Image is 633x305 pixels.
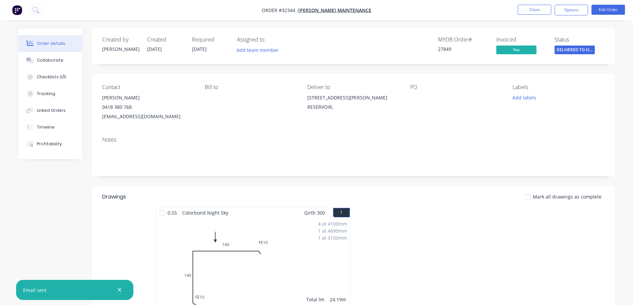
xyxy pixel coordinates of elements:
[318,234,347,241] div: 1 at 3100mm
[37,57,63,63] div: Collaborate
[37,141,62,147] div: Profitability
[18,136,82,152] button: Profitability
[307,102,399,112] div: RESERVOIR,
[513,84,605,90] div: Labels
[262,7,298,13] span: Order #32344 -
[102,36,139,43] div: Created by
[555,46,595,54] span: DELIVERED TO SI...
[438,36,488,43] div: MYOB Order #
[237,46,282,55] button: Add team member
[12,5,22,15] img: Factory
[180,208,231,218] span: Colorbond Night Sky
[237,36,304,43] div: Assigned to
[298,7,371,13] a: [PERSON_NAME] MAINTENANCE
[147,36,184,43] div: Created
[410,84,502,90] div: PO
[496,46,536,54] span: Yes
[102,102,194,112] div: 0418 380 768
[147,46,162,52] span: [DATE]
[37,91,55,97] div: Tracking
[533,193,602,200] span: Mark all drawings as complete
[205,84,297,90] div: Bill to
[102,112,194,121] div: [EMAIL_ADDRESS][DOMAIN_NAME]
[307,84,399,90] div: Deliver to
[555,5,588,15] button: Options
[37,41,65,47] div: Order details
[192,36,229,43] div: Required
[18,69,82,85] button: Checklists 0/0
[37,107,66,113] div: Linked Orders
[37,124,55,130] div: Timeline
[165,208,180,218] span: 0.55
[518,5,551,15] button: Close
[496,36,547,43] div: Invoiced
[233,46,282,55] button: Add team member
[18,119,82,136] button: Timeline
[333,208,350,217] button: 1
[18,35,82,52] button: Order details
[102,93,194,102] div: [PERSON_NAME]
[102,84,194,90] div: Contact
[18,85,82,102] button: Tracking
[102,46,139,53] div: [PERSON_NAME]
[307,93,399,102] div: [STREET_ADDRESS][PERSON_NAME]
[318,227,347,234] div: 1 at 4690mm
[18,52,82,69] button: Collaborate
[307,93,399,115] div: [STREET_ADDRESS][PERSON_NAME]RESERVOIR,
[102,93,194,121] div: [PERSON_NAME]0418 380 768[EMAIL_ADDRESS][DOMAIN_NAME]
[304,208,325,218] span: Girth 300
[306,296,324,303] div: Total lm
[192,46,207,52] span: [DATE]
[591,5,625,15] button: Edit Order
[555,46,595,56] button: DELIVERED TO SI...
[438,46,488,53] div: 27849
[509,93,540,102] button: Add labels
[23,287,47,294] div: Email sent
[102,193,126,201] div: Drawings
[318,220,347,227] div: 4 at 4100mm
[102,137,605,143] div: Notes
[18,102,82,119] button: Linked Orders
[330,296,347,303] div: 24.19m
[37,74,66,80] div: Checklists 0/0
